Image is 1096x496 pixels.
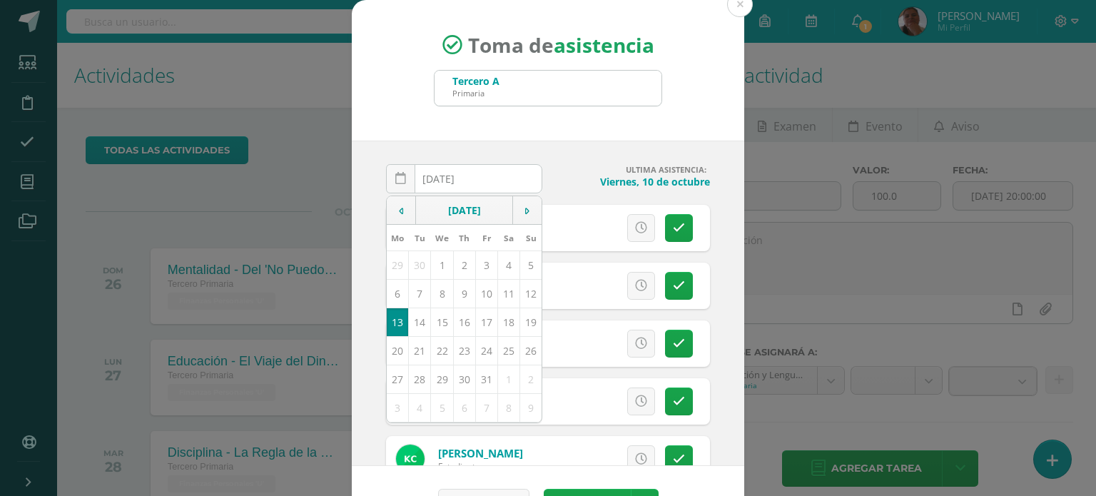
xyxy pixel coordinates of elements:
[409,279,431,308] td: 7
[520,279,542,308] td: 12
[498,336,520,365] td: 25
[475,250,497,279] td: 3
[554,31,654,59] strong: asistencia
[387,165,542,193] input: Fecha de Inasistencia
[387,336,409,365] td: 20
[431,225,453,251] th: We
[409,250,431,279] td: 30
[387,365,409,393] td: 27
[453,250,475,279] td: 2
[438,446,523,460] a: [PERSON_NAME]
[453,336,475,365] td: 23
[520,393,542,422] td: 9
[409,365,431,393] td: 28
[520,225,542,251] th: Su
[520,250,542,279] td: 5
[387,225,409,251] th: Mo
[475,279,497,308] td: 10
[475,308,497,336] td: 17
[498,250,520,279] td: 4
[453,279,475,308] td: 9
[431,365,453,393] td: 29
[387,308,409,336] td: 13
[498,279,520,308] td: 11
[520,365,542,393] td: 2
[431,250,453,279] td: 1
[554,164,710,175] h4: ULTIMA ASISTENCIA:
[431,336,453,365] td: 22
[498,365,520,393] td: 1
[387,393,409,422] td: 3
[438,460,523,472] div: Estudiante
[416,196,513,225] td: [DATE]
[453,308,475,336] td: 16
[453,225,475,251] th: Th
[498,225,520,251] th: Sa
[431,393,453,422] td: 5
[431,308,453,336] td: 15
[520,336,542,365] td: 26
[396,445,425,473] img: ac7dad3b065100b2d99b042c4d714966.png
[452,88,499,98] div: Primaria
[387,250,409,279] td: 29
[475,393,497,422] td: 7
[453,393,475,422] td: 6
[453,365,475,393] td: 30
[475,365,497,393] td: 31
[498,393,520,422] td: 8
[498,308,520,336] td: 18
[475,225,497,251] th: Fr
[520,308,542,336] td: 19
[554,175,710,188] h4: Viernes, 10 de octubre
[409,336,431,365] td: 21
[435,71,661,106] input: Busca un grado o sección aquí...
[387,279,409,308] td: 6
[468,31,654,59] span: Toma de
[409,225,431,251] th: Tu
[409,308,431,336] td: 14
[475,336,497,365] td: 24
[409,393,431,422] td: 4
[431,279,453,308] td: 8
[452,74,499,88] div: Tercero A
